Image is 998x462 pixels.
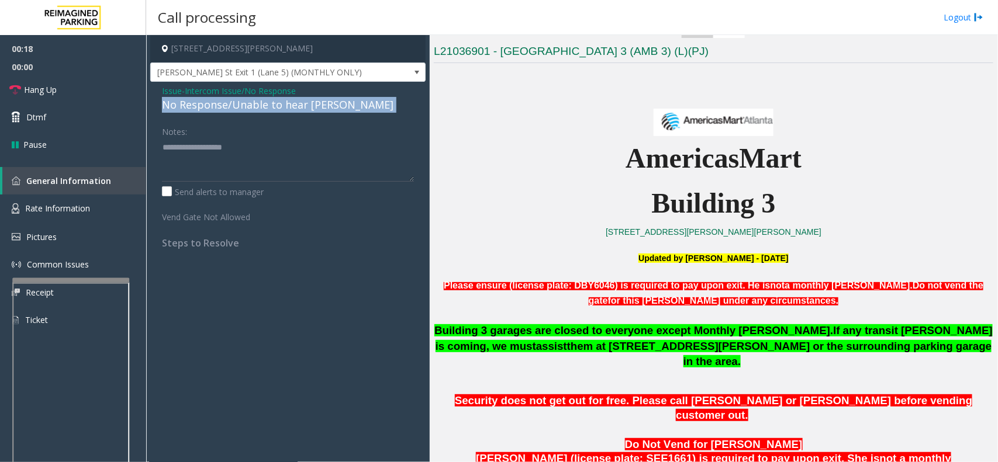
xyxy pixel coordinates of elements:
span: Pause [23,138,47,151]
h4: Steps to Resolve [162,238,414,249]
span: - [182,85,296,96]
span: Building 3 [652,187,776,218]
a: [STREET_ADDRESS][PERSON_NAME][PERSON_NAME] [606,227,821,237]
span: Common Issues [27,259,89,270]
span: Hang Up [24,84,57,96]
span: them at [STREET_ADDRESS][PERSON_NAME] or the surrounding parking garage in the area. [567,340,992,368]
div: No Response/Unable to hear [PERSON_NAME] [162,97,414,113]
label: Send alerts to manager [162,186,264,198]
span: Please ensure (license plate: DBY6046) is required to pay upon exit. He is [444,280,770,290]
img: logout [974,11,983,23]
h3: L21036901 - [GEOGRAPHIC_DATA] 3 (AMB 3) (L)(PJ) [434,44,993,63]
span: Building 3 garages are closed to everyone except Monthly [PERSON_NAME]. [434,324,833,336]
img: 'icon' [12,233,20,241]
font: Updated by [PERSON_NAME] - [DATE] [638,253,788,263]
img: 'icon' [12,315,19,325]
label: Vend Gate Not Allowed [159,207,267,223]
label: Notes: [162,121,187,138]
img: 1e4c05cc1fe44dd4a83f933b26cf0698.jpg [654,109,773,136]
span: a monthly [PERSON_NAME]. [785,280,913,290]
a: Logout [944,11,983,23]
span: Do not vend the gate [589,280,983,305]
span: [PERSON_NAME] St Exit 1 (Lane 5) (MONTHLY ONLY) [151,63,370,82]
span: General Information [26,175,111,186]
b: Do Not Vend for [PERSON_NAME] [625,438,803,450]
span: Intercom Issue/No Response [185,85,296,97]
img: 'icon' [12,176,20,185]
h3: Call processing [152,3,262,32]
a: General Information [2,167,146,194]
span: Dtmf [26,111,46,123]
h4: [STREET_ADDRESS][PERSON_NAME] [150,35,426,62]
span: Rate Information [25,203,90,214]
span: Security does not get out for free. Please call [PERSON_NAME] or [PERSON_NAME] before vending cus... [455,394,972,421]
span: If any transit [PERSON_NAME] is coming, we must [436,324,993,352]
span: AmericasMart [626,143,802,173]
span: not [771,280,785,290]
span: for this [PERSON_NAME] under any circumstances. [608,296,839,305]
img: 'icon' [12,260,21,269]
span: assist [536,340,567,352]
span: Issue [162,85,182,97]
img: 'icon' [12,203,19,214]
span: Pictures [26,231,57,242]
img: 'icon' [12,289,20,296]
